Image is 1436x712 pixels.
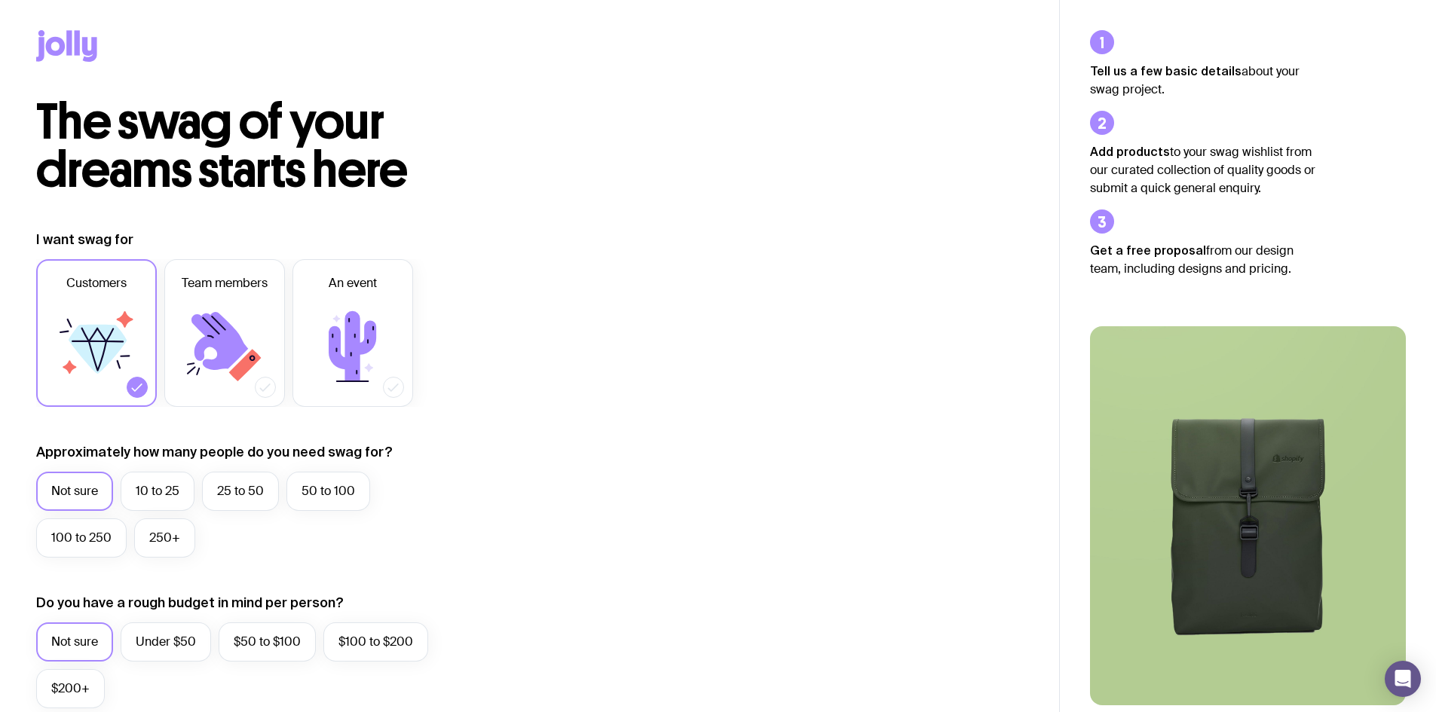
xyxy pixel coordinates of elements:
[219,622,316,662] label: $50 to $100
[1090,62,1316,99] p: about your swag project.
[36,92,408,200] span: The swag of your dreams starts here
[36,443,393,461] label: Approximately how many people do you need swag for?
[1090,145,1170,158] strong: Add products
[134,518,195,558] label: 250+
[286,472,370,511] label: 50 to 100
[66,274,127,292] span: Customers
[1385,661,1421,697] div: Open Intercom Messenger
[36,669,105,708] label: $200+
[36,622,113,662] label: Not sure
[1090,241,1316,278] p: from our design team, including designs and pricing.
[121,472,194,511] label: 10 to 25
[323,622,428,662] label: $100 to $200
[36,594,344,612] label: Do you have a rough budget in mind per person?
[202,472,279,511] label: 25 to 50
[329,274,377,292] span: An event
[121,622,211,662] label: Under $50
[1090,64,1242,78] strong: Tell us a few basic details
[36,472,113,511] label: Not sure
[1090,142,1316,197] p: to your swag wishlist from our curated collection of quality goods or submit a quick general enqu...
[182,274,268,292] span: Team members
[36,231,133,249] label: I want swag for
[36,518,127,558] label: 100 to 250
[1090,243,1206,257] strong: Get a free proposal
